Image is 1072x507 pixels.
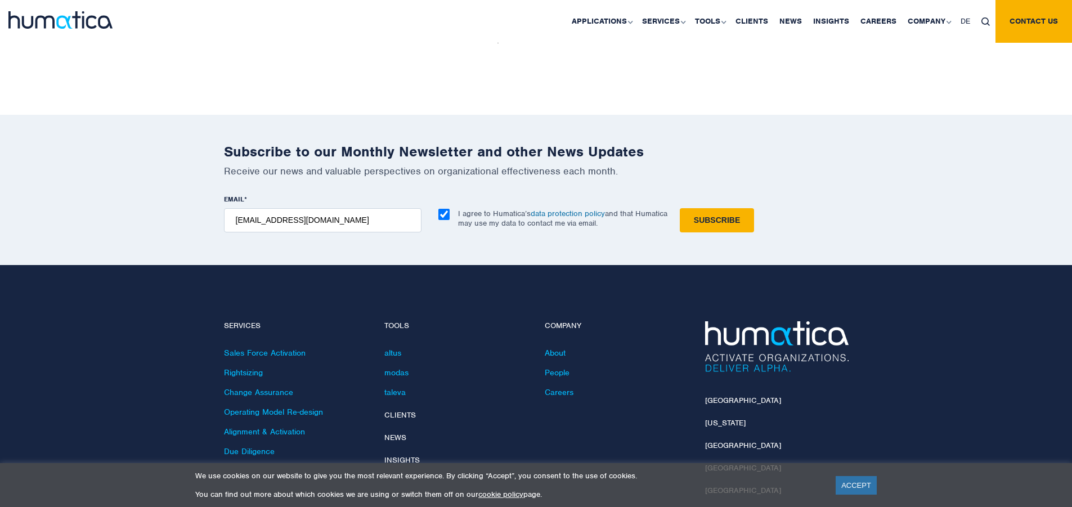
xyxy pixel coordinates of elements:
[384,410,416,420] a: Clients
[224,367,263,378] a: Rightsizing
[478,490,523,499] a: cookie policy
[545,321,688,331] h4: Company
[224,321,367,331] h4: Services
[224,427,305,437] a: Alignment & Activation
[545,367,569,378] a: People
[705,396,781,405] a: [GEOGRAPHIC_DATA]
[384,367,409,378] a: modas
[195,490,822,499] p: You can find out more about which cookies we are using or switch them off on our page.
[680,208,754,232] input: Subscribe
[981,17,990,26] img: search_icon
[224,348,306,358] a: Sales Force Activation
[836,476,877,495] a: ACCEPT
[224,387,293,397] a: Change Assurance
[224,165,849,177] p: Receive our news and valuable perspectives on organizational effectiveness each month.
[705,441,781,450] a: [GEOGRAPHIC_DATA]
[8,11,113,29] img: logo
[531,209,605,218] a: data protection policy
[705,418,746,428] a: [US_STATE]
[384,321,528,331] h4: Tools
[224,407,323,417] a: Operating Model Re-design
[705,321,849,372] img: Humatica
[545,387,573,397] a: Careers
[224,208,421,232] input: name@company.com
[384,348,401,358] a: altus
[545,348,566,358] a: About
[384,455,420,465] a: Insights
[438,209,450,220] input: I agree to Humatica’sdata protection policyand that Humatica may use my data to contact me via em...
[224,143,849,160] h2: Subscribe to our Monthly Newsletter and other News Updates
[961,16,970,26] span: DE
[195,471,822,481] p: We use cookies on our website to give you the most relevant experience. By clicking “Accept”, you...
[458,209,667,228] p: I agree to Humatica’s and that Humatica may use my data to contact me via email.
[224,446,275,456] a: Due Diligence
[224,195,244,204] span: EMAIL
[384,433,406,442] a: News
[384,387,406,397] a: taleva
